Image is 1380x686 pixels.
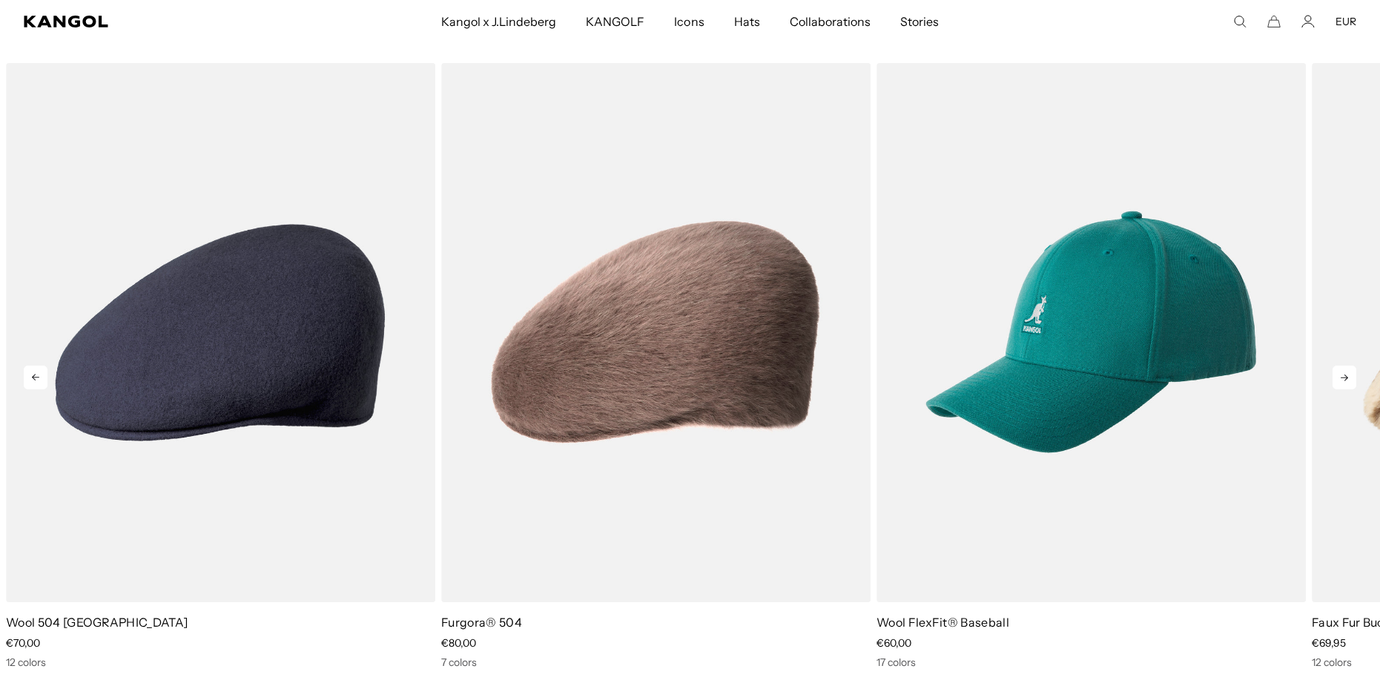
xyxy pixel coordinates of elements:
[876,63,1306,602] img: Wool FlexFit® Baseball
[1267,15,1281,28] button: Cart
[24,16,292,27] a: Kangol
[441,656,871,669] div: 7 colors
[441,615,522,630] a: Furgora® 504
[1301,15,1315,28] a: Account
[876,636,911,650] span: €60,00
[876,656,1306,669] div: 17 colors
[441,63,871,602] img: Furgora® 504
[6,615,188,630] a: Wool 504 [GEOGRAPHIC_DATA]
[441,636,476,650] span: €80,00
[1336,15,1356,28] button: EUR
[435,63,871,669] div: 8 of 10
[1233,15,1247,28] summary: Search here
[6,636,40,650] span: €70,00
[871,63,1306,669] div: 9 of 10
[6,63,435,602] img: Wool 504 USA
[1312,636,1346,650] span: €69,95
[6,656,435,669] div: 12 colors
[876,615,1009,630] a: Wool FlexFit® Baseball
